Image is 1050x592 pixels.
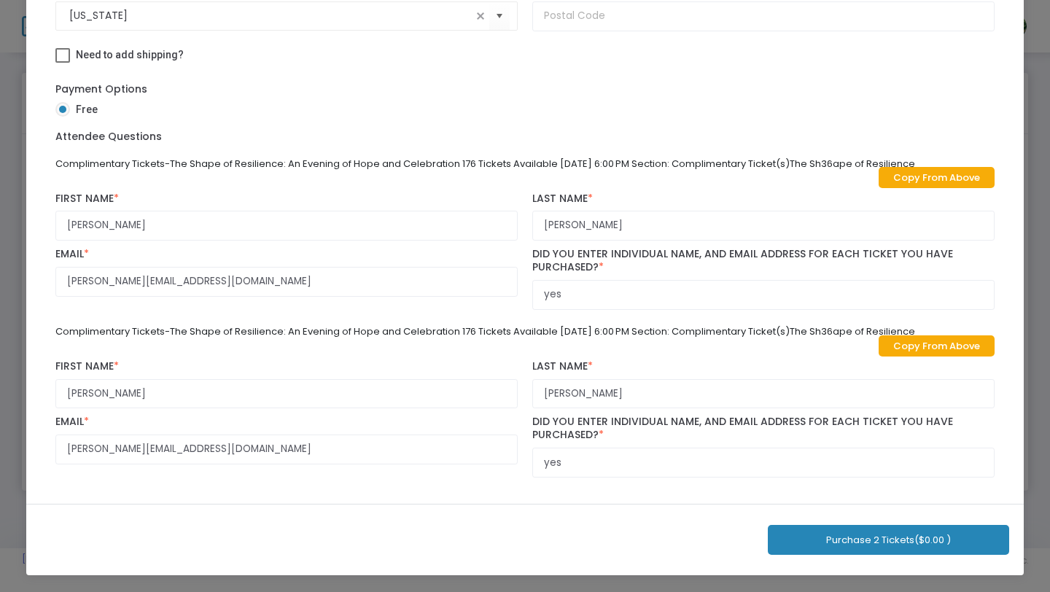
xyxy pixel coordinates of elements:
span: clear [472,7,489,25]
a: Copy From Above [879,335,995,357]
input: Last Name [532,211,995,241]
span: Complimentary Tickets-The Shape of Resilience: An Evening of Hope and Celebration 176 Tickets Ava... [55,324,915,338]
label: Last Name [532,360,995,373]
label: Last Name [532,192,995,206]
label: Payment Options [55,82,147,97]
input: First Name [55,379,518,409]
span: Complimentary Tickets-The Shape of Resilience: An Evening of Hope and Celebration 176 Tickets Ava... [55,157,915,171]
a: Copy From Above [879,167,995,188]
label: First Name [55,192,518,206]
input: Last Name [532,379,995,409]
input: First Name [55,211,518,241]
button: Purchase 2 Tickets($0.00 ) [768,525,1009,555]
label: Did you enter Individual Name, and Email address for each ticket you have purchased? [532,248,995,273]
label: First Name [55,360,518,373]
input: Email [55,435,518,464]
input: Email [55,267,518,297]
span: Free [70,102,98,117]
label: Did you enter Individual Name, and Email address for each ticket you have purchased? [532,416,995,441]
input: Select State [69,8,472,23]
label: Email [55,416,518,429]
label: Attendee Questions [55,129,162,144]
span: Need to add shipping? [76,49,184,61]
input: Postal Code [532,1,995,31]
button: Select [489,1,510,31]
label: Email [55,248,518,261]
